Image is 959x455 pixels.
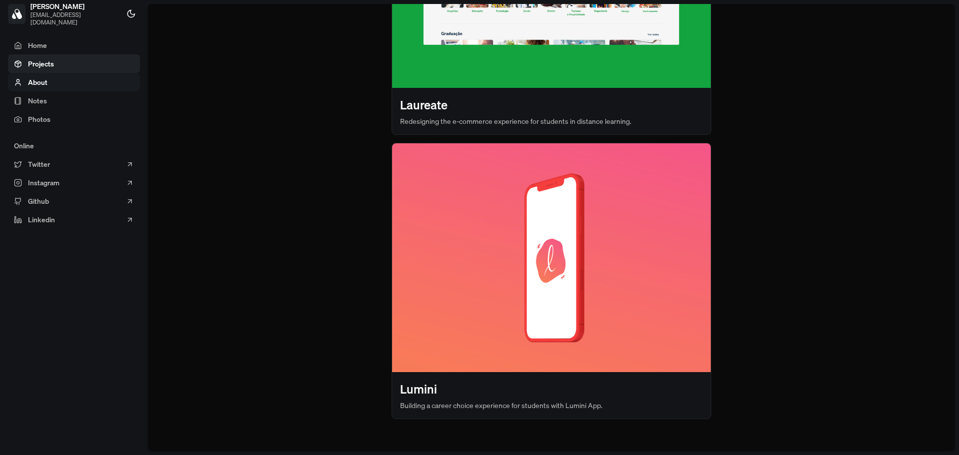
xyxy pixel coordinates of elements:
p: Redesigning the e-commerce experience for students in distance learning. [400,116,703,126]
a: About [8,73,140,91]
div: Online [8,136,140,155]
p: Building a career choice experience for students with Lumini App. [400,400,703,411]
a: Instagram [8,173,140,192]
h3: Lumini [400,380,437,398]
span: Linkedin [28,214,55,225]
span: Notes [28,95,47,106]
span: Twitter [28,159,50,169]
span: Instagram [28,177,59,188]
span: Home [28,40,47,50]
span: [EMAIL_ADDRESS][DOMAIN_NAME] [30,11,116,26]
a: Notes [8,91,140,110]
a: Linkedin [8,210,140,229]
a: Projects [8,54,140,73]
span: About [28,77,47,87]
h3: Laureate [400,96,448,114]
a: Home [8,36,140,54]
span: [PERSON_NAME] [30,2,116,11]
span: Photos [28,114,50,124]
a: LuminiBuilding a career choice experience for students with Lumini App. [392,143,711,419]
a: Github [8,192,140,210]
a: Twitter [8,155,140,173]
span: Projects [28,58,54,69]
a: [PERSON_NAME][EMAIL_ADDRESS][DOMAIN_NAME] [8,2,122,26]
span: Github [28,196,49,206]
a: Photos [8,110,140,128]
img: home_lumini-p-1080.png [392,143,711,372]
